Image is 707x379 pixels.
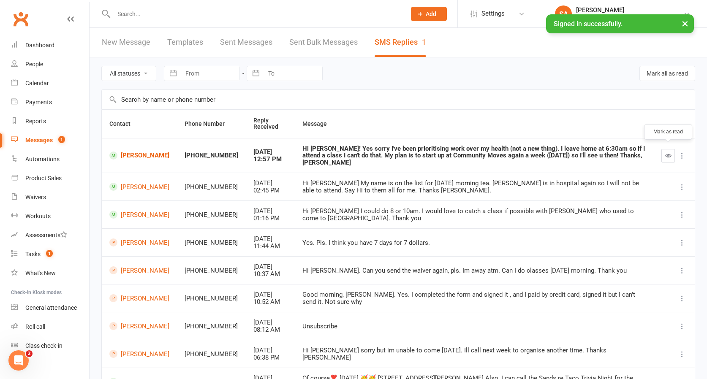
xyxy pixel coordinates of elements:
[25,99,52,106] div: Payments
[25,61,43,68] div: People
[11,150,89,169] a: Automations
[411,7,447,21] button: Add
[253,271,287,278] div: 10:37 AM
[253,187,287,194] div: 02:45 PM
[25,194,46,200] div: Waivers
[11,298,89,317] a: General attendance kiosk mode
[302,239,646,246] div: Yes. Pls. I think you have 7 days for 7 dollars.
[289,28,358,57] a: Sent Bulk Messages
[253,347,287,354] div: [DATE]
[58,136,65,143] span: 1
[253,354,287,361] div: 06:38 PM
[109,322,169,330] a: [PERSON_NAME]
[109,211,169,219] a: [PERSON_NAME]
[253,215,287,222] div: 01:16 PM
[11,93,89,112] a: Payments
[11,169,89,188] a: Product Sales
[185,211,238,219] div: [PHONE_NUMBER]
[253,243,287,250] div: 11:44 AM
[109,238,169,246] a: [PERSON_NAME]
[11,317,89,336] a: Roll call
[25,304,77,311] div: General attendance
[25,342,63,349] div: Class check-in
[167,28,203,57] a: Templates
[25,156,60,162] div: Automations
[253,298,287,306] div: 10:52 AM
[11,131,89,150] a: Messages 1
[11,55,89,74] a: People
[481,4,505,23] span: Settings
[185,152,238,159] div: [PHONE_NUMBER]
[253,319,287,326] div: [DATE]
[102,28,150,57] a: New Message
[639,66,695,81] button: Mark all as read
[109,183,169,191] a: [PERSON_NAME]
[253,149,287,156] div: [DATE]
[46,250,53,257] span: 1
[302,323,646,330] div: Unsubscribe
[11,36,89,55] a: Dashboard
[253,291,287,298] div: [DATE]
[264,66,322,81] input: To
[253,263,287,271] div: [DATE]
[302,145,646,166] div: Hi [PERSON_NAME]! Yes sorry I've been prioritising work over my health (not a new thing). I leave...
[220,28,272,57] a: Sent Messages
[102,90,695,109] input: Search by name or phone number
[25,175,62,181] div: Product Sales
[185,323,238,330] div: [PHONE_NUMBER]
[181,66,239,81] input: From
[253,156,287,163] div: 12:57 PM
[26,350,33,357] span: 2
[109,350,169,358] a: [PERSON_NAME]
[253,236,287,243] div: [DATE]
[422,38,426,46] div: 1
[11,264,89,283] a: What's New
[253,208,287,215] div: [DATE]
[11,112,89,131] a: Reports
[302,291,646,305] div: Good morning, [PERSON_NAME]. Yes. I completed the form and signed it , and I paid by credit card,...
[25,118,46,125] div: Reports
[11,207,89,226] a: Workouts
[302,267,646,274] div: Hi [PERSON_NAME]. Can you send the waiver again, pls. Im away atm. Can I do classes [DATE] mornin...
[11,336,89,355] a: Class kiosk mode
[555,5,572,22] div: SA
[8,350,29,371] iframe: Intercom live chat
[302,180,646,194] div: Hi [PERSON_NAME] My name is on the list for [DATE] morning tea. [PERSON_NAME] is in hospital agai...
[576,14,683,22] div: Community Moves [GEOGRAPHIC_DATA]
[576,6,683,14] div: [PERSON_NAME]
[11,188,89,207] a: Waivers
[25,137,53,143] div: Messages
[111,8,400,20] input: Search...
[25,323,45,330] div: Roll call
[25,251,41,257] div: Tasks
[554,20,623,28] span: Signed in successfully.
[25,232,67,238] div: Assessments
[25,213,51,219] div: Workouts
[11,226,89,245] a: Assessments
[295,110,654,138] th: Message
[253,180,287,187] div: [DATE]
[109,152,169,160] a: [PERSON_NAME]
[426,11,436,17] span: Add
[10,8,31,30] a: Clubworx
[11,245,89,264] a: Tasks 1
[185,267,238,274] div: [PHONE_NUMBER]
[246,110,295,138] th: Reply Received
[25,270,56,276] div: What's New
[109,294,169,302] a: [PERSON_NAME]
[677,14,693,32] button: ×
[185,184,238,191] div: [PHONE_NUMBER]
[375,28,426,57] a: SMS Replies1
[185,351,238,358] div: [PHONE_NUMBER]
[253,326,287,333] div: 08:12 AM
[109,266,169,274] a: [PERSON_NAME]
[185,239,238,246] div: [PHONE_NUMBER]
[25,42,54,49] div: Dashboard
[25,80,49,87] div: Calendar
[177,110,246,138] th: Phone Number
[11,74,89,93] a: Calendar
[302,208,646,222] div: Hi [PERSON_NAME] I could do 8 or 10am. I would love to catch a class if possible with [PERSON_NAM...
[102,110,177,138] th: Contact
[185,295,238,302] div: [PHONE_NUMBER]
[302,347,646,361] div: Hi [PERSON_NAME] sorry but im unable to come [DATE]. Ill call next week to organise another time....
